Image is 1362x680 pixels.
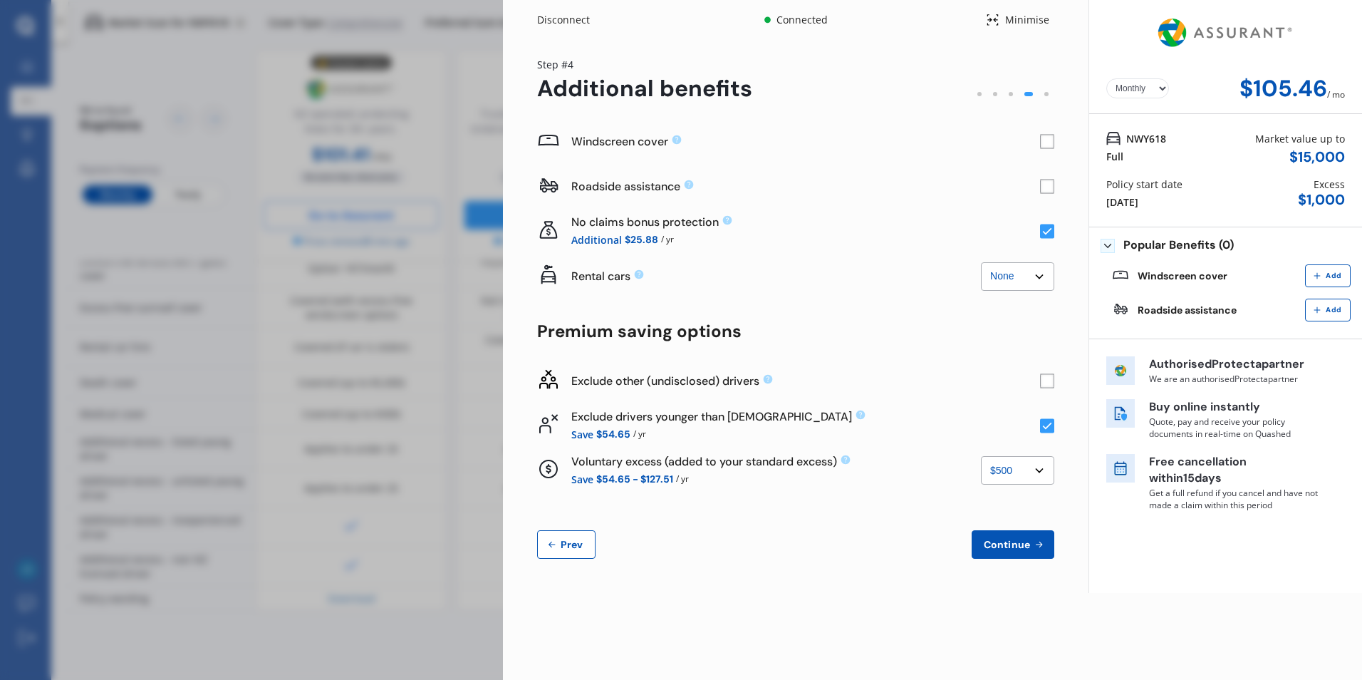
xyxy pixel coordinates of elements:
[537,321,1054,341] div: Premium saving options
[571,426,593,443] span: Save
[676,471,689,488] span: / yr
[558,539,586,550] span: Prev
[774,13,830,27] div: Connected
[1126,131,1166,146] span: NWY618
[1323,272,1344,280] span: Add
[1106,399,1135,428] img: buy online icon
[1138,304,1237,316] div: Roadside assistance
[999,13,1054,27] div: Minimise
[661,232,674,248] span: / yr
[596,471,673,488] span: $54.65 - $127.51
[1149,356,1320,373] p: Authorised Protecta partner
[625,232,658,248] span: $25.88
[571,269,981,284] div: Rental cars
[633,426,646,443] span: / yr
[571,232,622,248] span: Additional
[537,530,596,559] button: Prev
[1149,454,1320,487] p: Free cancellation within 15 days
[1106,177,1182,192] div: Policy start date
[537,76,752,102] div: Additional benefits
[571,454,981,469] div: Voluntary excess (added to your standard excess)
[1154,6,1297,60] img: Assurant.png
[1298,192,1345,208] div: $ 1,000
[1314,177,1345,192] div: Excess
[1323,306,1344,314] span: Add
[1106,149,1123,164] div: Full
[1123,239,1234,253] span: Popular Benefits (0)
[1289,149,1345,165] div: $ 15,000
[1239,76,1327,102] div: $105.46
[571,374,1040,388] div: Exclude other (undisclosed) drivers
[1106,454,1135,483] img: free cancel icon
[596,426,630,443] span: $54.65
[1138,270,1227,282] div: Windscreen cover
[571,471,593,488] span: Save
[1149,399,1320,416] p: Buy online instantly
[571,179,1040,194] div: Roadside assistance
[1149,487,1320,511] p: Get a full refund if you cancel and have not made a claim within this period
[571,134,1040,149] div: Windscreen cover
[1149,373,1320,385] p: We are an authorised Protecta partner
[537,13,605,27] div: Disconnect
[1149,416,1320,440] p: Quote, pay and receive your policy documents in real-time on Quashed
[571,215,1040,230] div: No claims bonus protection
[981,539,1033,550] span: Continue
[537,57,752,72] div: Step # 4
[1106,356,1135,385] img: insurer icon
[1106,195,1138,210] div: [DATE]
[1255,131,1345,146] div: Market value up to
[571,409,1040,424] div: Exclude drivers younger than [DEMOGRAPHIC_DATA]
[972,530,1054,559] button: Continue
[1327,76,1345,102] div: / mo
